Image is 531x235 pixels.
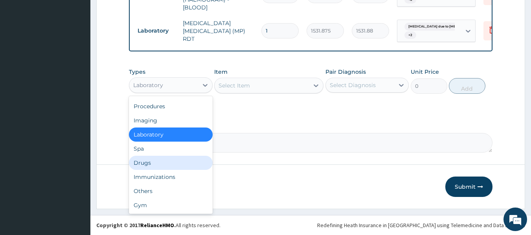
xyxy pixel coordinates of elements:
div: Procedures [129,99,213,113]
img: d_794563401_company_1708531726252_794563401 [15,39,32,59]
span: + 2 [404,31,416,39]
label: Pair Diagnosis [325,68,366,76]
div: Select Item [219,82,250,89]
span: [MEDICAL_DATA] due to [MEDICAL_DATA] falc... [404,23,491,31]
label: Item [214,68,228,76]
div: Minimize live chat window [129,4,148,23]
strong: Copyright © 2017 . [96,222,176,229]
div: Imaging [129,113,213,128]
label: Types [129,69,145,75]
div: Gym [129,198,213,212]
td: Laboratory [134,24,179,38]
div: Chat with us now [41,44,132,54]
div: Laboratory [133,81,163,89]
div: Immunizations [129,170,213,184]
button: Submit [445,177,492,197]
div: Redefining Heath Insurance in [GEOGRAPHIC_DATA] using Telemedicine and Data Science! [317,221,525,229]
label: Comment [129,122,493,129]
div: Spa [129,142,213,156]
div: Others [129,184,213,198]
td: [MEDICAL_DATA] [MEDICAL_DATA] (MP) RDT [179,15,257,47]
div: Drugs [129,156,213,170]
span: We're online! [46,69,108,148]
div: Select Diagnosis [330,81,376,89]
footer: All rights reserved. [90,215,531,235]
textarea: Type your message and hit 'Enter' [4,154,150,181]
a: RelianceHMO [140,222,174,229]
label: Unit Price [411,68,439,76]
button: Add [449,78,485,94]
div: Laboratory [129,128,213,142]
